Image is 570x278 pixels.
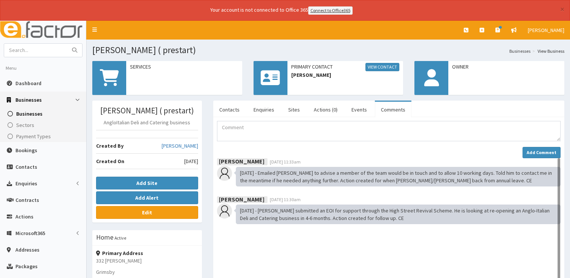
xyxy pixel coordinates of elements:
[236,167,561,186] div: [DATE] - Emailed [PERSON_NAME] to advise a member of the team would be in touch and to allow 10 w...
[236,205,561,224] div: [DATE] - [PERSON_NAME] submitted an EOI for support through the High Street Revival Scheme. He is...
[15,96,42,103] span: Businesses
[96,142,124,149] b: Created By
[15,213,34,220] span: Actions
[15,197,39,203] span: Contracts
[15,263,38,270] span: Packages
[308,102,344,118] a: Actions (0)
[162,142,198,150] a: [PERSON_NAME]
[219,157,264,165] b: [PERSON_NAME]
[452,63,561,70] span: Owner
[375,102,411,118] a: Comments
[270,197,301,202] span: [DATE] 11:30am
[96,191,198,204] button: Add Alert
[291,71,400,79] span: [PERSON_NAME]
[15,147,37,154] span: Bookings
[96,257,198,264] p: 332 [PERSON_NAME]
[213,102,246,118] a: Contacts
[2,119,86,131] a: Sectors
[522,21,570,40] a: [PERSON_NAME]
[2,131,86,142] a: Payment Types
[560,5,564,13] button: ×
[528,27,564,34] span: [PERSON_NAME]
[308,6,353,15] a: Connect to Office365
[15,246,40,253] span: Addresses
[248,102,280,118] a: Enquiries
[527,150,556,155] strong: Add Comment
[96,268,198,276] p: Grimsby
[61,6,502,15] div: Your account is not connected to Office 365
[115,235,126,241] small: Active
[530,48,564,54] li: View Business
[4,44,67,57] input: Search...
[15,80,41,87] span: Dashboard
[96,206,198,219] a: Edit
[16,122,34,128] span: Sectors
[96,119,198,126] p: AngloItalian Deli and Catering business
[16,133,51,140] span: Payment Types
[142,209,152,216] b: Edit
[96,250,143,257] strong: Primary Address
[96,158,124,165] b: Created On
[16,110,43,117] span: Businesses
[291,63,400,71] span: Primary Contact
[184,157,198,165] span: [DATE]
[96,106,198,115] h3: [PERSON_NAME] ( prestart)
[15,230,45,237] span: Microsoft365
[219,195,264,203] b: [PERSON_NAME]
[92,45,564,55] h1: [PERSON_NAME] ( prestart)
[15,163,37,170] span: Contacts
[15,180,37,187] span: Enquiries
[135,194,159,201] b: Add Alert
[345,102,373,118] a: Events
[2,108,86,119] a: Businesses
[96,234,113,241] h3: Home
[270,159,301,165] span: [DATE] 11:33am
[130,63,238,70] span: Services
[509,48,530,54] a: Businesses
[365,63,399,71] a: View Contact
[217,121,561,141] textarea: Comment
[282,102,306,118] a: Sites
[523,147,561,158] button: Add Comment
[136,180,157,186] b: Add Site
